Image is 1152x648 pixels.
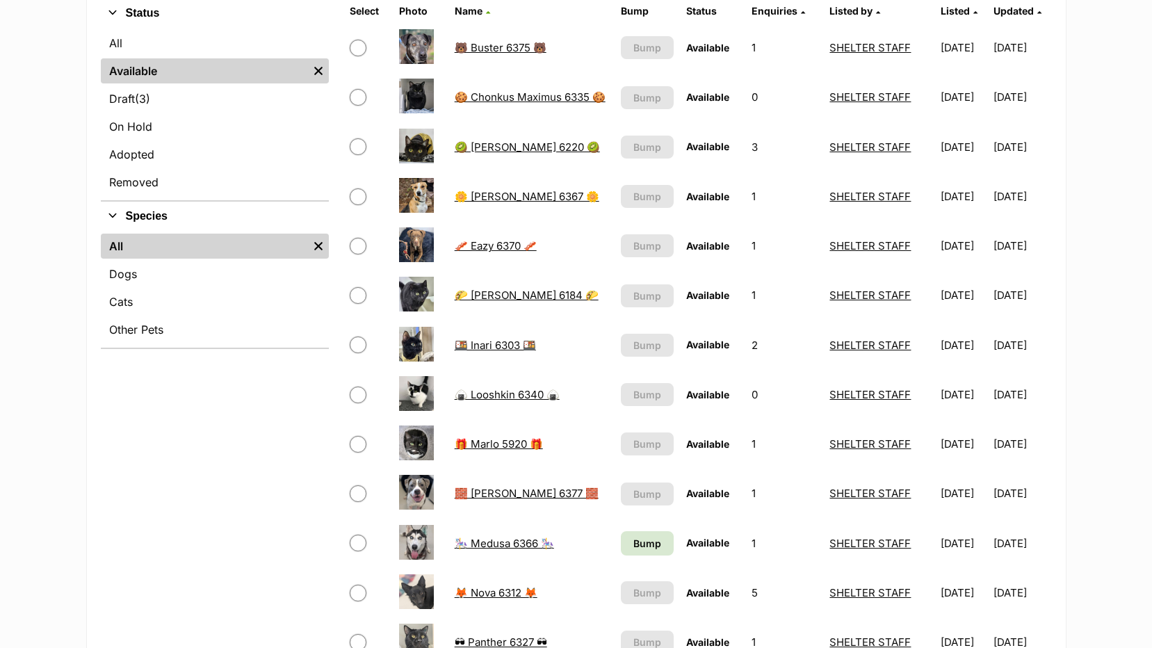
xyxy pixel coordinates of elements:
span: translation missing: en.admin.listings.index.attributes.enquiries [752,5,797,17]
div: Species [101,231,329,348]
td: [DATE] [935,569,992,617]
td: 1 [746,469,822,517]
span: Available [686,438,729,450]
td: 0 [746,73,822,121]
span: Bump [633,289,661,303]
td: [DATE] [993,569,1050,617]
button: Bump [621,483,674,505]
span: Available [686,636,729,648]
button: Species [101,207,329,225]
button: Bump [621,185,674,208]
td: [DATE] [993,469,1050,517]
a: 🧱 [PERSON_NAME] 6377 🧱 [455,487,599,500]
span: Listed by [829,5,873,17]
span: Bump [633,238,661,253]
td: [DATE] [935,321,992,369]
button: Bump [621,284,674,307]
td: 5 [746,569,822,617]
span: Bump [633,40,661,55]
span: Available [686,587,729,599]
a: 🌼 [PERSON_NAME] 6367 🌼 [455,190,599,203]
a: 🍙 Looshkin 6340 🍙 [455,388,560,401]
a: Available [101,58,308,83]
a: Listed by [829,5,880,17]
td: [DATE] [993,371,1050,419]
span: Name [455,5,482,17]
td: [DATE] [993,271,1050,319]
span: Bump [633,536,661,551]
td: 2 [746,321,822,369]
a: All [101,234,308,259]
button: Bump [621,383,674,406]
a: SHELTER STAFF [829,90,911,104]
td: [DATE] [935,222,992,270]
span: Bump [633,487,661,501]
a: 🥓 Eazy 6370 🥓 [455,239,537,252]
button: Bump [621,234,674,257]
a: Other Pets [101,317,329,342]
span: Updated [993,5,1034,17]
a: Draft [101,86,329,111]
span: Bump [633,140,661,154]
button: Bump [621,432,674,455]
a: 🎠 Medusa 6366 🎠 [455,537,554,550]
span: Available [686,42,729,54]
td: 1 [746,271,822,319]
span: Bump [633,90,661,105]
td: [DATE] [935,24,992,72]
td: [DATE] [935,371,992,419]
td: [DATE] [993,420,1050,468]
span: (3) [135,90,150,107]
td: [DATE] [935,420,992,468]
td: [DATE] [935,271,992,319]
td: [DATE] [935,172,992,220]
a: 🥝 [PERSON_NAME] 6220 🥝 [455,140,600,154]
a: All [101,31,329,56]
a: Bump [621,531,674,556]
a: SHELTER STAFF [829,140,911,154]
a: Updated [993,5,1041,17]
a: Removed [101,170,329,195]
span: Available [686,289,729,301]
a: SHELTER STAFF [829,487,911,500]
a: Name [455,5,490,17]
td: [DATE] [993,24,1050,72]
span: Available [686,487,729,499]
td: [DATE] [935,73,992,121]
div: Status [101,28,329,200]
button: Status [101,4,329,22]
td: [DATE] [993,73,1050,121]
td: 0 [746,371,822,419]
button: Bump [621,334,674,357]
span: Available [686,140,729,152]
a: SHELTER STAFF [829,41,911,54]
button: Bump [621,36,674,59]
td: [DATE] [935,519,992,567]
span: Bump [633,387,661,402]
a: Listed [941,5,977,17]
a: Dogs [101,261,329,286]
a: 🦊 Nova 6312 🦊 [455,586,537,599]
button: Bump [621,86,674,109]
td: 1 [746,222,822,270]
a: Remove filter [308,58,329,83]
td: 1 [746,420,822,468]
td: [DATE] [935,469,992,517]
td: 1 [746,172,822,220]
a: 🍪 Chonkus Maximus 6335 🍪 [455,90,606,104]
a: SHELTER STAFF [829,586,911,599]
td: [DATE] [993,222,1050,270]
a: SHELTER STAFF [829,388,911,401]
a: Enquiries [752,5,805,17]
td: [DATE] [993,519,1050,567]
span: Bump [633,585,661,600]
a: SHELTER STAFF [829,437,911,451]
span: Available [686,91,729,103]
td: [DATE] [993,321,1050,369]
a: 🐻 Buster 6375 🐻 [455,41,546,54]
span: Available [686,537,729,549]
span: Bump [633,189,661,204]
span: Bump [633,338,661,353]
a: SHELTER STAFF [829,289,911,302]
span: Available [686,191,729,202]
